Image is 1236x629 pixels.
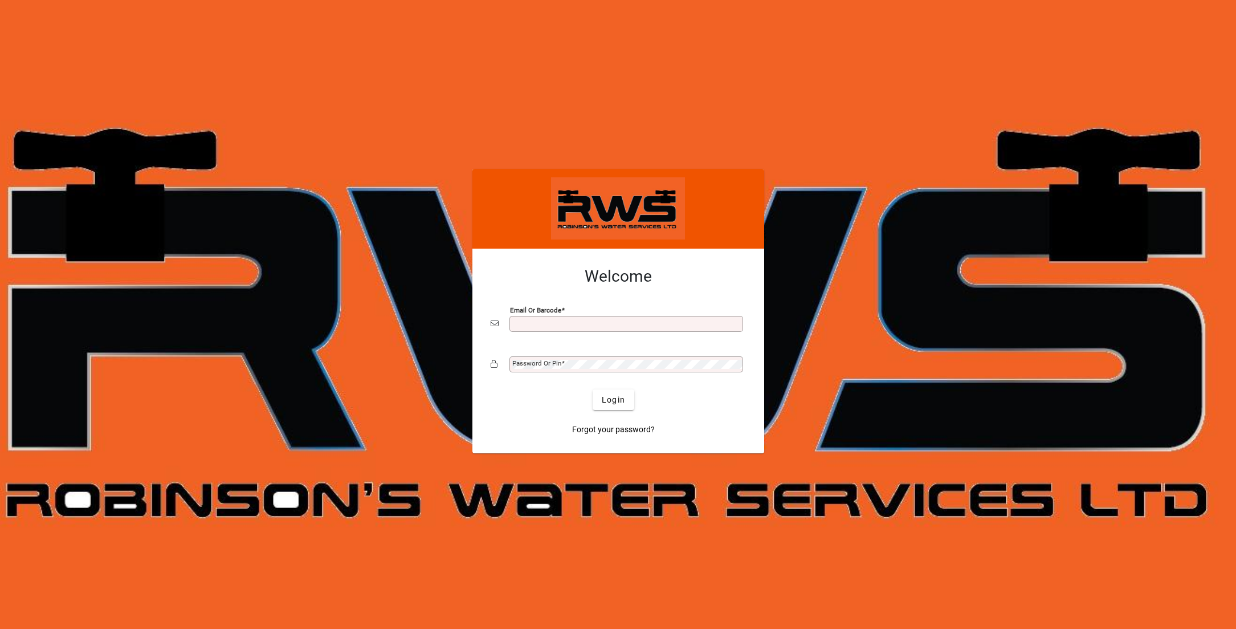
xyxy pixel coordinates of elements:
a: Forgot your password? [568,419,659,440]
mat-label: Email or Barcode [510,306,561,314]
mat-label: Password or Pin [512,359,561,367]
button: Login [593,389,634,410]
h2: Welcome [491,267,746,286]
span: Forgot your password? [572,424,655,436]
span: Login [602,394,625,406]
